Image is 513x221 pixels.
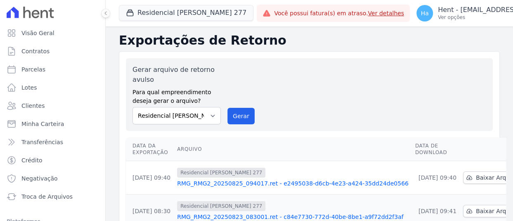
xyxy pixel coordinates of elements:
a: Ver detalhes [368,10,404,17]
span: Contratos [21,47,50,55]
span: Lotes [21,83,37,92]
a: Negativação [3,170,102,187]
a: Parcelas [3,61,102,78]
th: Arquivo [174,138,412,161]
td: [DATE] 09:40 [412,161,460,195]
button: Residencial [PERSON_NAME] 277 [119,5,253,21]
span: Negativação [21,174,58,183]
a: Clientes [3,97,102,114]
span: Troca de Arquivos [21,192,73,201]
button: Gerar [227,108,255,124]
label: Gerar arquivo de retorno avulso [132,65,221,85]
a: Visão Geral [3,25,102,41]
th: Data de Download [412,138,460,161]
span: Crédito [21,156,43,164]
a: Minha Carteira [3,116,102,132]
span: Minha Carteira [21,120,64,128]
span: Você possui fatura(s) em atraso. [274,9,404,18]
label: Para qual empreendimento deseja gerar o arquivo? [132,85,221,105]
span: Ha [421,10,428,16]
a: Contratos [3,43,102,59]
a: Troca de Arquivos [3,188,102,205]
span: Clientes [21,102,45,110]
span: Transferências [21,138,63,146]
a: RMG_RMG2_20250823_083001.ret - c84e7730-772d-40be-8be1-a9f72dd2f3af [177,213,409,221]
a: Transferências [3,134,102,150]
span: Parcelas [21,65,45,74]
th: Data da Exportação [126,138,174,161]
span: Visão Geral [21,29,54,37]
span: Residencial [PERSON_NAME] 277 [177,168,265,178]
a: RMG_RMG2_20250825_094017.ret - e2495038-d6cb-4e23-a424-35dd24de0566 [177,179,409,188]
h2: Exportações de Retorno [119,33,500,48]
a: Crédito [3,152,102,169]
td: [DATE] 09:40 [126,161,174,195]
a: Lotes [3,79,102,96]
span: Residencial [PERSON_NAME] 277 [177,201,265,211]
